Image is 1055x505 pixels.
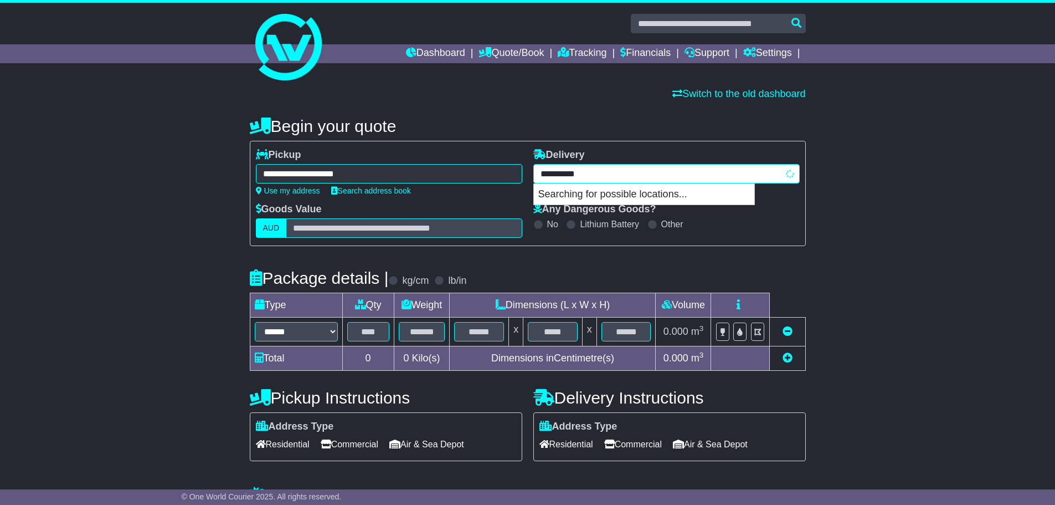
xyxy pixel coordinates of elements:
[534,184,754,205] p: Searching for possible locations...
[620,44,671,63] a: Financials
[539,436,593,453] span: Residential
[509,318,523,346] td: x
[403,353,409,364] span: 0
[256,203,322,216] label: Goods Value
[783,353,792,364] a: Add new item
[478,44,544,63] a: Quote/Book
[533,149,585,161] label: Delivery
[783,326,792,337] a: Remove this item
[250,269,389,287] h4: Package details |
[699,324,704,333] sup: 3
[256,149,301,161] label: Pickup
[394,346,450,371] td: Kilo(s)
[402,275,429,287] label: kg/cm
[691,353,704,364] span: m
[250,486,806,504] h4: Warranty & Insurance
[250,346,342,371] td: Total
[256,218,287,238] label: AUD
[663,353,688,364] span: 0.000
[656,293,711,318] td: Volume
[450,293,656,318] td: Dimensions (L x W x H)
[533,389,806,407] h4: Delivery Instructions
[685,44,729,63] a: Support
[342,293,394,318] td: Qty
[580,219,639,229] label: Lithium Battery
[406,44,465,63] a: Dashboard
[250,389,522,407] h4: Pickup Instructions
[743,44,792,63] a: Settings
[182,492,342,501] span: © One World Courier 2025. All rights reserved.
[342,346,394,371] td: 0
[699,351,704,359] sup: 3
[394,293,450,318] td: Weight
[331,186,411,195] a: Search address book
[539,421,617,433] label: Address Type
[672,88,805,99] a: Switch to the old dashboard
[661,219,683,229] label: Other
[663,326,688,337] span: 0.000
[256,421,334,433] label: Address Type
[533,203,656,216] label: Any Dangerous Goods?
[673,436,748,453] span: Air & Sea Depot
[448,275,466,287] label: lb/in
[256,436,310,453] span: Residential
[250,117,806,135] h4: Begin your quote
[389,436,464,453] span: Air & Sea Depot
[558,44,606,63] a: Tracking
[321,436,378,453] span: Commercial
[691,326,704,337] span: m
[533,164,800,183] typeahead: Please provide city
[604,436,662,453] span: Commercial
[250,293,342,318] td: Type
[582,318,596,346] td: x
[547,219,558,229] label: No
[450,346,656,371] td: Dimensions in Centimetre(s)
[256,186,320,195] a: Use my address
